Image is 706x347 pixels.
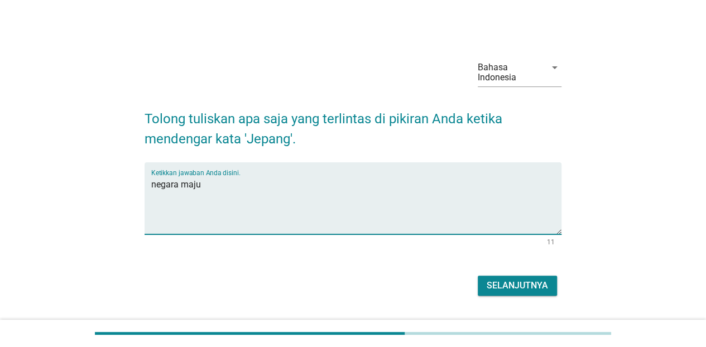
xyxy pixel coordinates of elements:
i: arrow_drop_down [548,61,561,74]
h2: Tolong tuliskan apa saja yang terlintas di pikiran Anda ketika mendengar kata 'Jepang'. [145,98,561,149]
div: 11 [547,239,555,245]
button: Selanjutnya [478,276,557,296]
div: Bahasa Indonesia [478,62,539,83]
textarea: Ketikkan jawaban Anda disini. [151,176,561,234]
div: Selanjutnya [487,279,548,292]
